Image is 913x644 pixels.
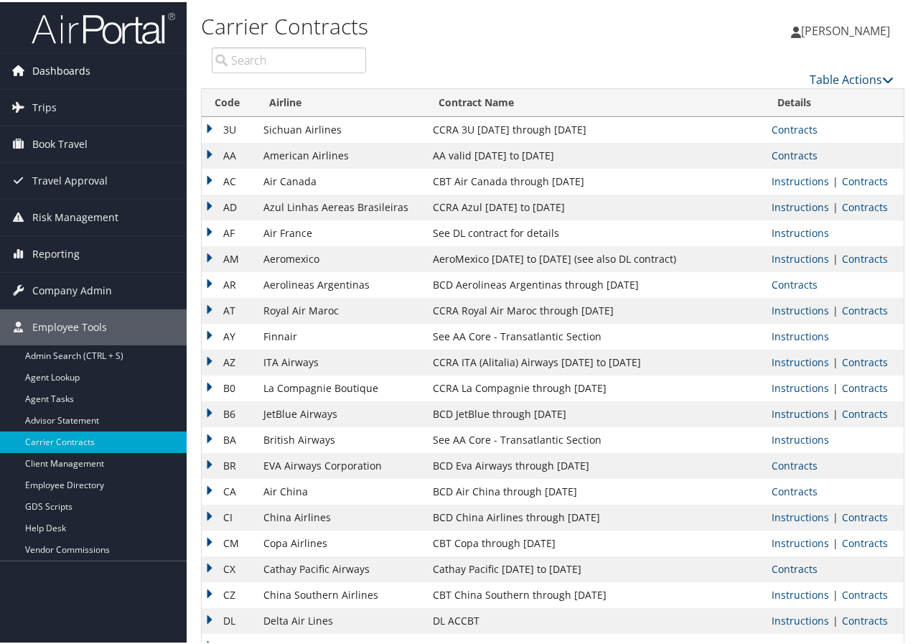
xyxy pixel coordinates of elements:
[32,197,118,233] span: Risk Management
[256,451,426,477] td: EVA Airways Corporation
[202,141,256,167] td: AA
[842,405,888,419] a: View Contracts
[202,322,256,347] td: AY
[426,87,764,115] th: Contract Name: activate to sort column ascending
[256,580,426,606] td: China Southern Airlines
[772,405,829,419] a: View Ticketing Instructions
[256,528,426,554] td: Copa Airlines
[829,508,842,522] span: |
[426,296,764,322] td: CCRA Royal Air Maroc through [DATE]
[202,115,256,141] td: 3U
[32,271,112,307] span: Company Admin
[829,586,842,599] span: |
[801,21,890,37] span: [PERSON_NAME]
[256,373,426,399] td: La Compagnie Boutique
[842,379,888,393] a: View Contracts
[772,276,818,289] a: View Contracts
[829,534,842,548] span: |
[426,451,764,477] td: BCD Eva Airways through [DATE]
[791,7,904,50] a: [PERSON_NAME]
[202,580,256,606] td: CZ
[842,612,888,625] a: View Contracts
[202,606,256,632] td: DL
[426,192,764,218] td: CCRA Azul [DATE] to [DATE]
[426,425,764,451] td: See AA Core - Transatlantic Section
[829,405,842,419] span: |
[426,244,764,270] td: AeroMexico [DATE] to [DATE] (see also DL contract)
[256,192,426,218] td: Azul Linhas Aereas Brasileiras
[829,250,842,263] span: |
[772,508,829,522] a: View Ticketing Instructions
[772,612,829,625] a: View Ticketing Instructions
[772,482,818,496] a: View Contracts
[426,218,764,244] td: See DL contract for details
[256,425,426,451] td: British Airways
[426,606,764,632] td: DL ACCBT
[202,167,256,192] td: AC
[256,399,426,425] td: JetBlue Airways
[426,477,764,503] td: BCD Air China through [DATE]
[256,296,426,322] td: Royal Air Maroc
[256,115,426,141] td: Sichuan Airlines
[32,9,175,43] img: airportal-logo.png
[842,302,888,315] a: View Contracts
[772,379,829,393] a: View Ticketing Instructions
[426,580,764,606] td: CBT China Southern through [DATE]
[256,322,426,347] td: Finnair
[202,451,256,477] td: BR
[829,198,842,212] span: |
[426,167,764,192] td: CBT Air Canada through [DATE]
[202,192,256,218] td: AD
[201,9,670,39] h1: Carrier Contracts
[772,224,829,238] a: View Ticketing Instructions
[256,347,426,373] td: ITA Airways
[829,172,842,186] span: |
[32,88,57,123] span: Trips
[772,146,818,160] a: View Contracts
[202,503,256,528] td: CI
[426,322,764,347] td: See AA Core - Transatlantic Section
[256,87,426,115] th: Airline: activate to sort column ascending
[256,167,426,192] td: Air Canada
[829,379,842,393] span: |
[772,327,829,341] a: View Ticketing Instructions
[810,70,894,85] a: Table Actions
[772,121,818,134] a: View Contracts
[426,554,764,580] td: Cathay Pacific [DATE] to [DATE]
[426,373,764,399] td: CCRA La Compagnie through [DATE]
[202,425,256,451] td: BA
[202,399,256,425] td: B6
[772,534,829,548] a: View Ticketing Instructions
[256,606,426,632] td: Delta Air Lines
[256,503,426,528] td: China Airlines
[256,554,426,580] td: Cathay Pacific Airways
[842,586,888,599] a: View Contracts
[202,373,256,399] td: B0
[212,45,366,71] input: Search
[202,244,256,270] td: AM
[426,528,764,554] td: CBT Copa through [DATE]
[772,250,829,263] a: View Ticketing Instructions
[426,503,764,528] td: BCD China Airlines through [DATE]
[32,51,90,87] span: Dashboards
[829,612,842,625] span: |
[426,347,764,373] td: CCRA ITA (Alitalia) Airways [DATE] to [DATE]
[426,270,764,296] td: BCD Aerolineas Argentinas through [DATE]
[256,141,426,167] td: American Airlines
[772,172,829,186] a: View Ticketing Instructions
[426,115,764,141] td: CCRA 3U [DATE] through [DATE]
[842,534,888,548] a: View Contracts
[202,87,256,115] th: Code: activate to sort column descending
[256,218,426,244] td: Air France
[772,431,829,444] a: View Ticketing Instructions
[426,141,764,167] td: AA valid [DATE] to [DATE]
[202,347,256,373] td: AZ
[772,302,829,315] a: View Ticketing Instructions
[202,528,256,554] td: CM
[256,270,426,296] td: Aerolineas Argentinas
[829,353,842,367] span: |
[202,477,256,503] td: CA
[772,353,829,367] a: View Ticketing Instructions
[829,302,842,315] span: |
[842,508,888,522] a: View Contracts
